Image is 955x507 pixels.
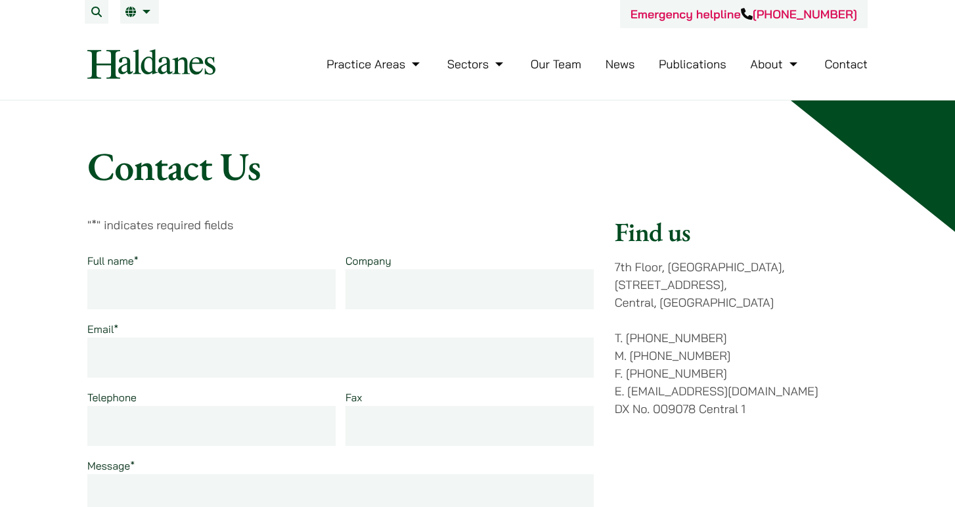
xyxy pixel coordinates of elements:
[659,56,726,72] a: Publications
[824,56,868,72] a: Contact
[87,459,135,472] label: Message
[345,254,391,267] label: Company
[87,391,137,404] label: Telephone
[750,56,800,72] a: About
[87,49,215,79] img: Logo of Haldanes
[87,216,594,234] p: " " indicates required fields
[615,216,868,248] h2: Find us
[606,56,635,72] a: News
[87,143,868,190] h1: Contact Us
[345,391,362,404] label: Fax
[326,56,423,72] a: Practice Areas
[531,56,581,72] a: Our Team
[447,56,506,72] a: Sectors
[87,322,118,336] label: Email
[631,7,857,22] a: Emergency helpline[PHONE_NUMBER]
[615,258,868,311] p: 7th Floor, [GEOGRAPHIC_DATA], [STREET_ADDRESS], Central, [GEOGRAPHIC_DATA]
[87,254,139,267] label: Full name
[125,7,154,17] a: EN
[615,329,868,418] p: T. [PHONE_NUMBER] M. [PHONE_NUMBER] F. [PHONE_NUMBER] E. [EMAIL_ADDRESS][DOMAIN_NAME] DX No. 0090...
